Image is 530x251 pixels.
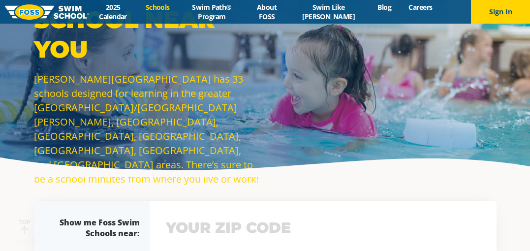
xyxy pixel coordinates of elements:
[246,2,288,21] a: About FOSS
[19,219,31,234] div: TOP
[54,217,140,239] div: Show me Foss Swim Schools near:
[288,2,369,21] a: Swim Like [PERSON_NAME]
[137,2,178,12] a: Schools
[369,2,400,12] a: Blog
[89,2,137,21] a: 2025 Calendar
[34,72,260,186] p: [PERSON_NAME][GEOGRAPHIC_DATA] has 33 schools designed for learning in the greater [GEOGRAPHIC_DA...
[5,4,89,20] img: FOSS Swim School Logo
[178,2,245,21] a: Swim Path® Program
[400,2,441,12] a: Careers
[163,214,483,242] input: YOUR ZIP CODE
